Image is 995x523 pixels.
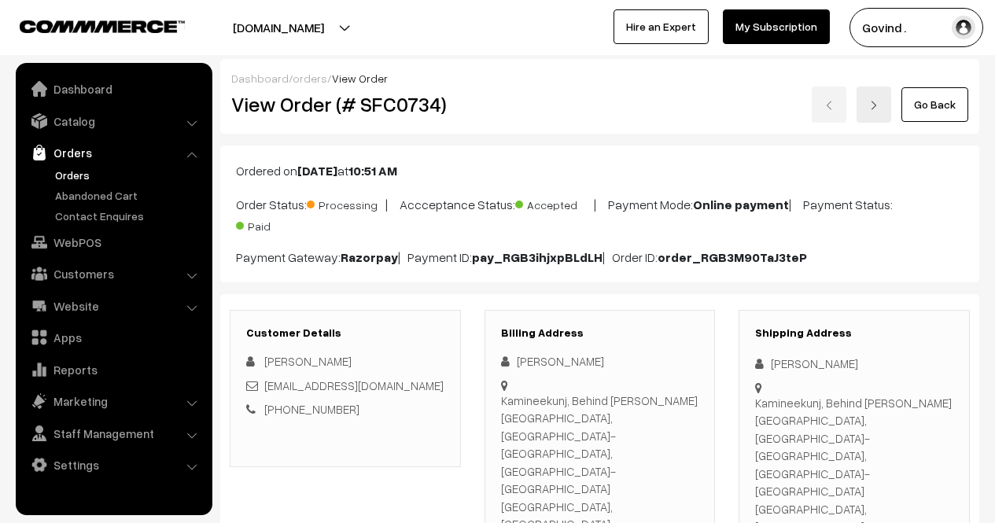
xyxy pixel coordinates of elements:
[849,8,983,47] button: Govind .
[658,249,807,265] b: order_RGB3M90TaJ3teP
[20,75,207,103] a: Dashboard
[20,260,207,288] a: Customers
[20,451,207,479] a: Settings
[51,167,207,183] a: Orders
[231,70,968,87] div: / /
[20,323,207,352] a: Apps
[693,197,789,212] b: Online payment
[264,402,359,416] a: [PHONE_NUMBER]
[348,163,397,179] b: 10:51 AM
[952,16,975,39] img: user
[236,248,964,267] p: Payment Gateway: | Payment ID: | Order ID:
[614,9,709,44] a: Hire an Expert
[20,387,207,415] a: Marketing
[51,187,207,204] a: Abandoned Cart
[297,163,337,179] b: [DATE]
[472,249,603,265] b: pay_RGB3ihjxpBLdLH
[20,228,207,256] a: WebPOS
[901,87,968,122] a: Go Back
[755,326,953,340] h3: Shipping Address
[20,107,207,135] a: Catalog
[264,354,352,368] span: [PERSON_NAME]
[20,138,207,167] a: Orders
[869,101,879,110] img: right-arrow.png
[51,208,207,224] a: Contact Enquires
[264,378,444,392] a: [EMAIL_ADDRESS][DOMAIN_NAME]
[755,355,953,373] div: [PERSON_NAME]
[20,355,207,384] a: Reports
[20,20,185,32] img: COMMMERCE
[178,8,379,47] button: [DOMAIN_NAME]
[236,214,315,234] span: Paid
[20,292,207,320] a: Website
[20,419,207,447] a: Staff Management
[20,16,157,35] a: COMMMERCE
[501,352,699,370] div: [PERSON_NAME]
[293,72,327,85] a: orders
[307,193,385,213] span: Processing
[231,92,461,116] h2: View Order (# SFC0734)
[236,193,964,235] p: Order Status: | Accceptance Status: | Payment Mode: | Payment Status:
[501,326,699,340] h3: Billing Address
[236,161,964,180] p: Ordered on at
[341,249,398,265] b: Razorpay
[246,326,444,340] h3: Customer Details
[515,193,594,213] span: Accepted
[332,72,388,85] span: View Order
[231,72,289,85] a: Dashboard
[723,9,830,44] a: My Subscription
